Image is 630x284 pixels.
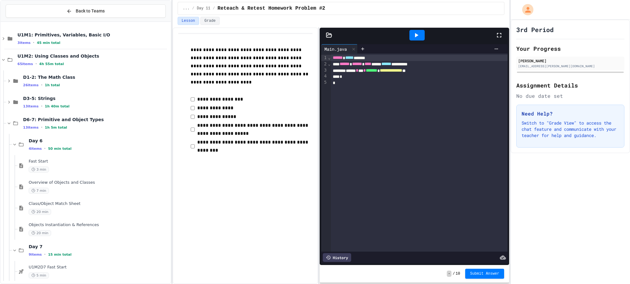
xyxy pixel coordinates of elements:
span: • [44,252,45,257]
span: 13 items [23,125,39,130]
div: 3 [321,67,327,73]
span: U1M2: Using Classes and Objects [17,53,169,59]
span: Fold line [327,61,331,66]
span: 3 min [29,167,49,173]
span: Fold line [327,55,331,60]
span: 10 [456,271,460,276]
span: U1M2D7 Fast Start [29,265,169,270]
span: / [213,6,215,11]
span: • [33,40,34,45]
span: 3 items [17,41,31,45]
span: 20 min [29,209,51,215]
span: 9 items [29,253,42,257]
span: Day 6 [29,138,169,144]
span: Overview of Objects and Classes [29,180,169,185]
span: Objects Instantiation & References [29,222,169,228]
span: 65 items [17,62,33,66]
span: 26 items [23,83,39,87]
span: 1h 40m total [45,104,69,108]
span: • [41,125,42,130]
div: 1 [321,55,327,61]
span: 1h total [45,83,60,87]
p: Switch to "Grade View" to access the chat feature and communicate with your teacher for help and ... [522,120,619,139]
div: 2 [321,61,327,67]
h3: Need Help? [522,110,619,117]
div: My Account [516,2,535,17]
span: • [41,104,42,109]
div: History [323,253,351,262]
h2: Assignment Details [516,81,624,90]
div: No due date set [516,92,624,100]
div: Main.java [321,46,350,52]
span: D3-5: Strings [23,96,169,101]
span: / [453,271,455,276]
div: Main.java [321,44,358,54]
div: [EMAIL_ADDRESS][PERSON_NAME][DOMAIN_NAME] [518,64,623,69]
span: 50 min total [48,147,71,151]
span: / [192,6,194,11]
button: Grade [200,17,220,25]
span: 4 items [29,147,42,151]
span: Fast Start [29,159,169,164]
span: • [41,83,42,88]
span: 13 items [23,104,39,108]
span: D1-2: The Math Class [23,74,169,80]
span: Class/Object Match Sheet [29,201,169,206]
button: Lesson [178,17,199,25]
span: 15 min total [48,253,71,257]
button: Submit Answer [465,269,504,279]
span: 7 min [29,188,49,194]
span: U1M1: Primitives, Variables, Basic I/O [17,32,169,38]
span: ... [183,6,190,11]
span: 5 min [29,272,49,278]
div: 4 [321,73,327,79]
span: Reteach & Retest Homework Problem #2 [217,5,325,12]
span: 4h 55m total [39,62,64,66]
div: [PERSON_NAME] [518,58,623,64]
div: 5 [321,79,327,86]
span: 20 min [29,230,51,236]
span: Day 11 [197,6,210,11]
h2: Your Progress [516,44,624,53]
span: • [44,146,45,151]
span: Day 7 [29,244,169,249]
span: 1h 5m total [45,125,67,130]
span: Back to Teams [76,8,105,14]
span: - [447,271,451,277]
span: 45 min total [37,41,60,45]
button: Back to Teams [6,4,166,18]
h1: 3rd Period [516,25,554,34]
span: • [36,61,37,66]
span: D6-7: Primitive and Object Types [23,117,169,122]
span: Submit Answer [470,271,499,276]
